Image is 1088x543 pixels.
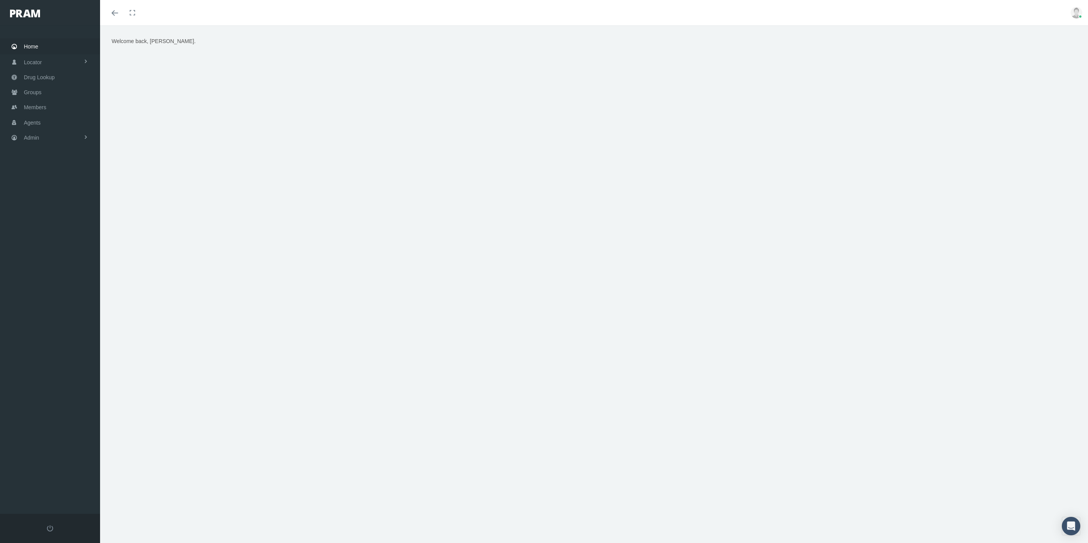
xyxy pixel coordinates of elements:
[10,10,40,17] img: PRAM_20_x_78.png
[24,39,38,54] span: Home
[24,115,41,130] span: Agents
[1071,7,1082,18] img: user-placeholder.jpg
[112,38,196,44] span: Welcome back, [PERSON_NAME].
[24,85,42,100] span: Groups
[24,70,55,85] span: Drug Lookup
[24,100,46,115] span: Members
[1062,517,1080,535] div: Open Intercom Messenger
[24,130,39,145] span: Admin
[24,55,42,70] span: Locator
